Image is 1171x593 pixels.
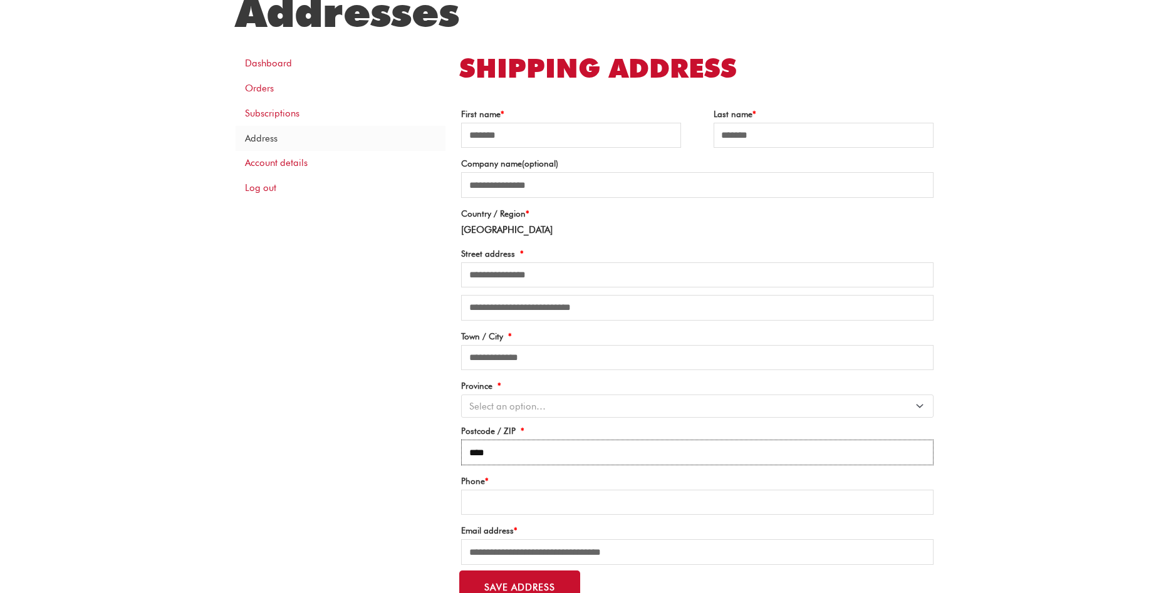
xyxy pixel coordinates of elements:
span: (optional) [522,158,558,168]
label: Town / City [461,328,934,345]
label: Street address [461,245,934,262]
a: Subscriptions [236,101,445,126]
span: Select an option… [469,401,546,412]
nav: Account pages [236,51,445,201]
a: Account details [236,151,445,176]
label: Province [461,378,934,394]
a: Log out [236,176,445,201]
label: Email address [461,522,934,539]
strong: [GEOGRAPHIC_DATA] [461,224,553,235]
label: Phone [461,473,934,490]
a: Dashboard [236,51,445,76]
label: First name [461,106,681,123]
span: Province [461,394,934,418]
label: Country / Region [461,205,934,222]
label: Postcode / ZIP [461,423,934,440]
label: Last name [714,106,934,123]
h2: Shipping address [459,51,935,86]
a: Orders [236,76,445,101]
label: Company name [461,155,934,172]
a: Address [236,126,445,151]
